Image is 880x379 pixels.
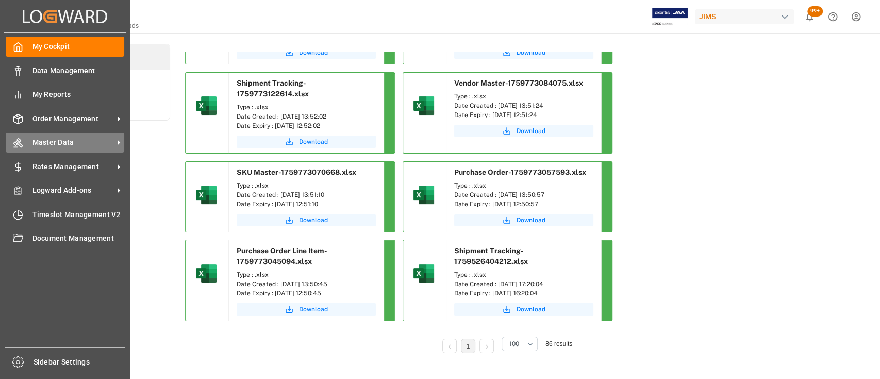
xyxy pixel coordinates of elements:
a: 1 [467,343,470,350]
button: show 100 new notifications [798,5,821,28]
button: JIMS [695,7,798,26]
li: Previous Page [442,339,457,353]
span: Download [299,48,328,57]
div: Date Created : [DATE] 13:50:57 [454,190,593,200]
li: 1 [461,339,475,353]
span: Download [299,216,328,225]
span: Shipment Tracking-1759526404212.xlsx [454,246,528,266]
span: Download [517,216,545,225]
div: Date Expiry : [DATE] 16:20:04 [454,289,593,298]
div: Date Created : [DATE] 13:50:45 [237,279,376,289]
div: Date Created : [DATE] 13:51:24 [454,101,593,110]
span: Order Management [32,113,114,124]
div: Date Expiry : [DATE] 12:50:45 [237,289,376,298]
span: 100 [509,339,519,349]
div: Type : .xlsx [237,103,376,112]
div: Type : .xlsx [237,181,376,190]
span: Rates Management [32,161,114,172]
span: Logward Add-ons [32,185,114,196]
div: Date Expiry : [DATE] 12:52:02 [237,121,376,130]
button: Download [454,214,593,226]
img: microsoft-excel-2019--v1.png [194,261,219,286]
a: My Cockpit [6,37,124,57]
button: Help Center [821,5,844,28]
span: SKU Master-1759773070668.xlsx [237,168,356,176]
img: Exertis%20JAM%20-%20Email%20Logo.jpg_1722504956.jpg [652,8,688,26]
span: Data Management [32,65,125,76]
a: Data Management [6,60,124,80]
button: Download [454,303,593,316]
span: Download [299,137,328,146]
span: Document Management [32,233,125,244]
span: Shipment Tracking-1759773122614.xlsx [237,79,309,98]
a: Document Management [6,228,124,249]
button: Download [454,46,593,59]
span: Download [517,126,545,136]
span: 99+ [807,6,823,17]
span: Download [299,305,328,314]
div: Type : .xlsx [454,181,593,190]
img: microsoft-excel-2019--v1.png [194,183,219,207]
button: Download [237,214,376,226]
div: Type : .xlsx [454,92,593,101]
a: Timeslot Management V2 [6,204,124,224]
div: Date Created : [DATE] 13:52:02 [237,112,376,121]
span: 86 results [545,340,572,348]
button: Download [237,136,376,148]
span: Timeslot Management V2 [32,209,125,220]
img: microsoft-excel-2019--v1.png [411,261,436,286]
div: Type : .xlsx [454,270,593,279]
span: Master Data [32,137,114,148]
div: Date Expiry : [DATE] 12:51:24 [454,110,593,120]
div: Date Created : [DATE] 13:51:10 [237,190,376,200]
li: Next Page [479,339,494,353]
img: microsoft-excel-2019--v1.png [411,183,436,207]
span: Sidebar Settings [34,357,126,368]
div: Date Expiry : [DATE] 12:51:10 [237,200,376,209]
img: microsoft-excel-2019--v1.png [194,93,219,118]
span: Download [517,305,545,314]
button: open menu [502,337,538,351]
span: Download [517,48,545,57]
span: Purchase Order-1759773057593.xlsx [454,168,586,176]
button: Download [237,303,376,316]
button: Download [454,125,593,137]
img: microsoft-excel-2019--v1.png [411,93,436,118]
span: My Cockpit [32,41,125,52]
span: Vendor Master-1759773084075.xlsx [454,79,583,87]
div: Date Created : [DATE] 17:20:04 [454,279,593,289]
button: Download [237,46,376,59]
span: My Reports [32,89,125,100]
div: JIMS [695,9,794,24]
a: My Reports [6,85,124,105]
div: Date Expiry : [DATE] 12:50:57 [454,200,593,209]
div: Type : .xlsx [237,270,376,279]
span: Purchase Order Line Item-1759773045094.xlsx [237,246,327,266]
